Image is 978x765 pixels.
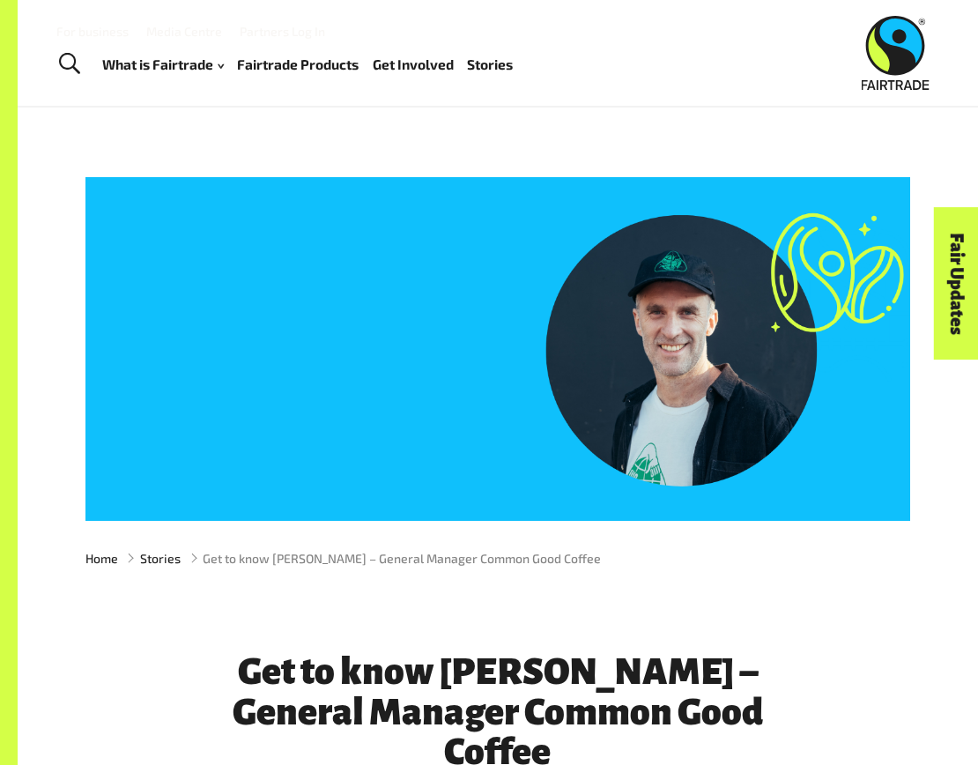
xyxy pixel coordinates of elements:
a: Stories [467,52,513,77]
a: Home [85,549,118,568]
a: Media Centre [146,24,222,39]
img: Fairtrade Australia New Zealand logo [861,16,929,90]
a: For business [56,24,129,39]
a: Fairtrade Products [237,52,359,77]
a: Toggle Search [48,42,91,86]
a: What is Fairtrade [102,52,224,77]
a: Stories [140,549,181,568]
span: Get to know [PERSON_NAME] – General Manager Common Good Coffee [203,549,601,568]
a: Partners Log In [240,24,325,39]
a: Get Involved [373,52,454,77]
